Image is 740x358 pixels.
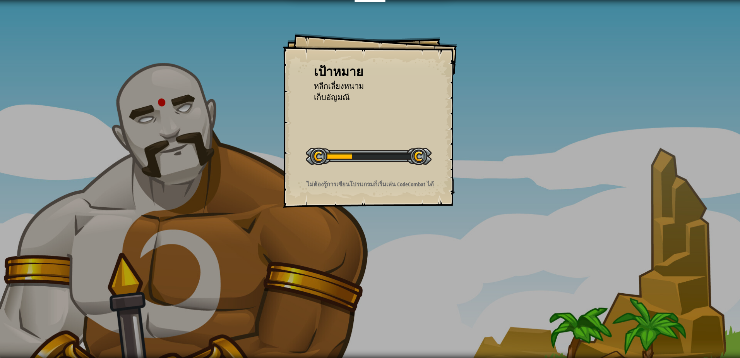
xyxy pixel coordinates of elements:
[293,180,448,188] p: ไม่ต้องรู้การเขียนโปรแกรมก็เริ่มเล่น CodeCombat ได้
[314,92,350,102] span: เก็บอัญมณี
[304,81,424,92] li: หลีกเลี่ยงหนาม
[314,81,364,91] span: หลีกเลี่ยงหนาม
[314,63,426,81] div: เป้าหมาย
[304,92,424,103] li: เก็บอัญมณี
